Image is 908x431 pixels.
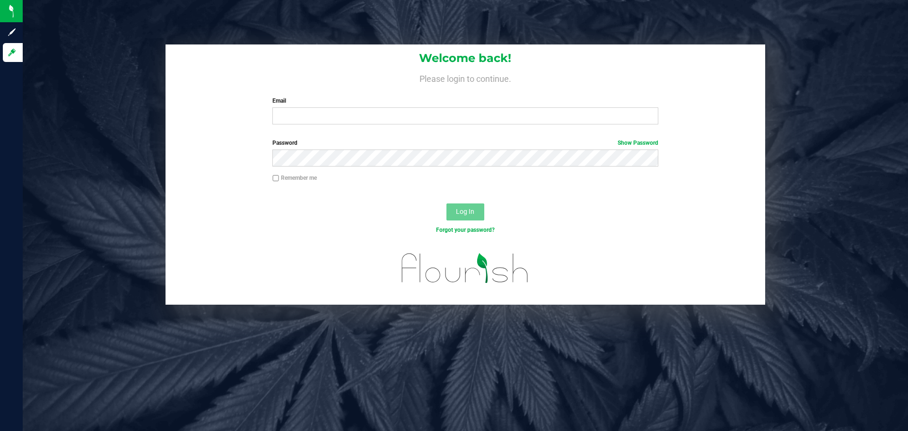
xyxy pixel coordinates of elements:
[390,244,540,292] img: flourish_logo.svg
[456,208,474,215] span: Log In
[272,175,279,182] input: Remember me
[7,27,17,37] inline-svg: Sign up
[618,140,658,146] a: Show Password
[166,72,765,83] h4: Please login to continue.
[436,227,495,233] a: Forgot your password?
[272,140,297,146] span: Password
[7,48,17,57] inline-svg: Log in
[272,97,658,105] label: Email
[166,52,765,64] h1: Welcome back!
[272,174,317,182] label: Remember me
[446,203,484,220] button: Log In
